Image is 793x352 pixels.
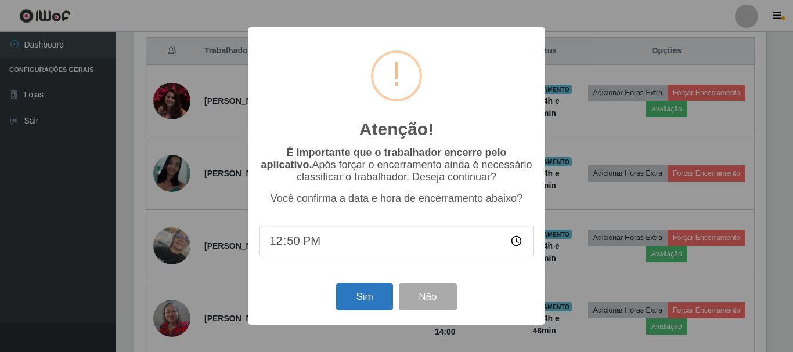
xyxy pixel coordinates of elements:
[336,283,392,310] button: Sim
[259,193,534,205] p: Você confirma a data e hora de encerramento abaixo?
[399,283,456,310] button: Não
[259,147,534,183] p: Após forçar o encerramento ainda é necessário classificar o trabalhador. Deseja continuar?
[359,119,434,140] h2: Atenção!
[261,147,506,170] b: É importante que o trabalhador encerre pelo aplicativo.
